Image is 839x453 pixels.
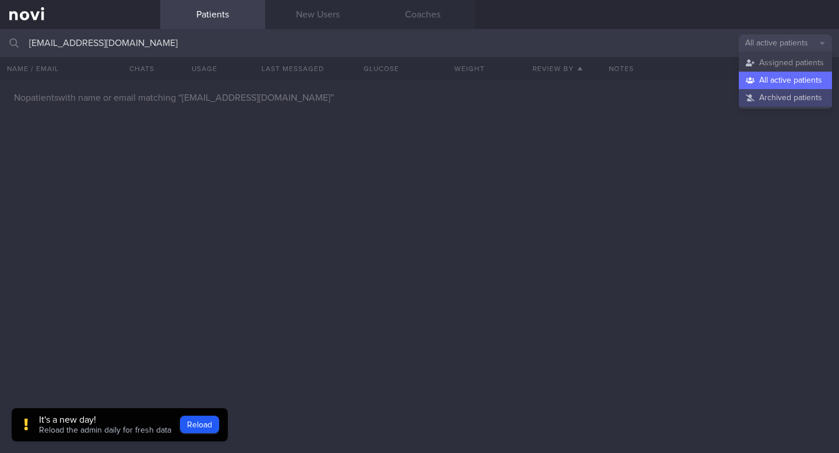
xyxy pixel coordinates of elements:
button: Last Messaged [249,57,337,80]
button: Review By [514,57,602,80]
button: Weight [425,57,514,80]
button: Assigned patients [739,54,832,72]
button: All active patients [739,34,832,52]
div: It's a new day! [39,414,171,426]
button: All active patients [739,72,832,89]
button: Chats [114,57,160,80]
span: Reload the admin daily for fresh data [39,426,171,434]
div: Usage [160,57,249,80]
button: Reload [180,416,219,433]
div: Notes [602,57,839,80]
button: Glucose [337,57,425,80]
button: Archived patients [739,89,832,107]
